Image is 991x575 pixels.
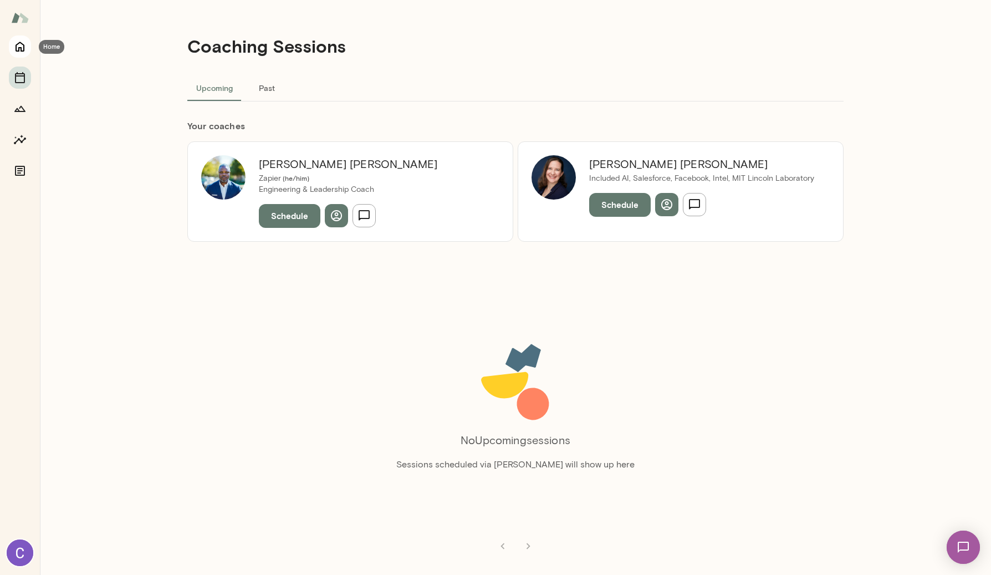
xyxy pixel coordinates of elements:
p: Zapier [259,173,437,184]
span: ( he/him ) [281,174,309,182]
h6: [PERSON_NAME] [PERSON_NAME] [259,155,437,173]
h4: Coaching Sessions [187,35,346,57]
img: Charlie Mei [7,540,33,566]
button: Schedule [259,204,320,227]
button: Documents [9,160,31,182]
button: View profile [655,193,678,216]
button: View profile [325,204,348,227]
button: Schedule [589,193,651,216]
button: Home [9,35,31,58]
img: Jay Floyd [201,155,246,200]
h6: [PERSON_NAME] [PERSON_NAME] [589,155,814,173]
button: Upcoming [187,74,242,101]
h6: Your coach es [187,119,844,133]
p: Sessions scheduled via [PERSON_NAME] will show up here [396,458,635,471]
div: Home [39,40,64,54]
button: Growth Plan [9,98,31,120]
p: Engineering & Leadership Coach [259,184,437,195]
button: Insights [9,129,31,151]
nav: pagination navigation [490,535,541,557]
button: Send message [353,204,376,227]
h6: No Upcoming sessions [461,431,570,449]
img: Anna Bethke [532,155,576,200]
img: Mento [11,7,29,28]
div: basic tabs example [187,74,844,101]
button: Send message [683,193,706,216]
button: Past [242,74,292,101]
button: Sessions [9,67,31,89]
p: Included AI, Salesforce, Facebook, Intel, MIT Lincoln Laboratory [589,173,814,184]
div: pagination [187,526,844,557]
